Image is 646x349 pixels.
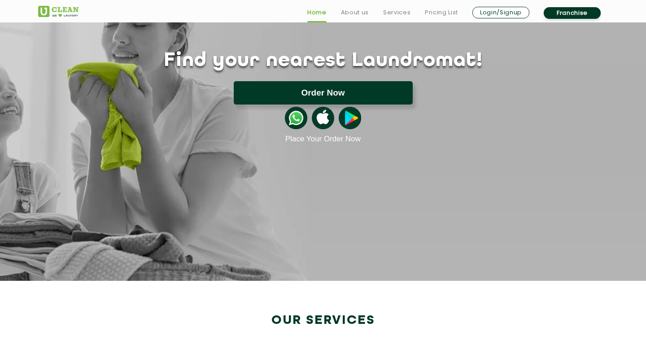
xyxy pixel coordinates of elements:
[425,7,458,18] a: Pricing List
[383,7,410,18] a: Services
[544,7,601,19] a: Franchise
[307,7,327,18] a: Home
[234,81,413,105] button: Order Now
[38,313,608,328] h2: Our Services
[31,50,615,72] h1: Find your nearest Laundromat!
[38,6,79,17] img: UClean Laundry and Dry Cleaning
[285,135,361,144] a: Place Your Order Now
[341,7,369,18] a: About us
[339,107,361,129] img: playstoreicon.png
[472,7,529,18] a: Login/Signup
[285,107,307,129] img: whatsappicon.png
[312,107,334,129] img: apple-icon.png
